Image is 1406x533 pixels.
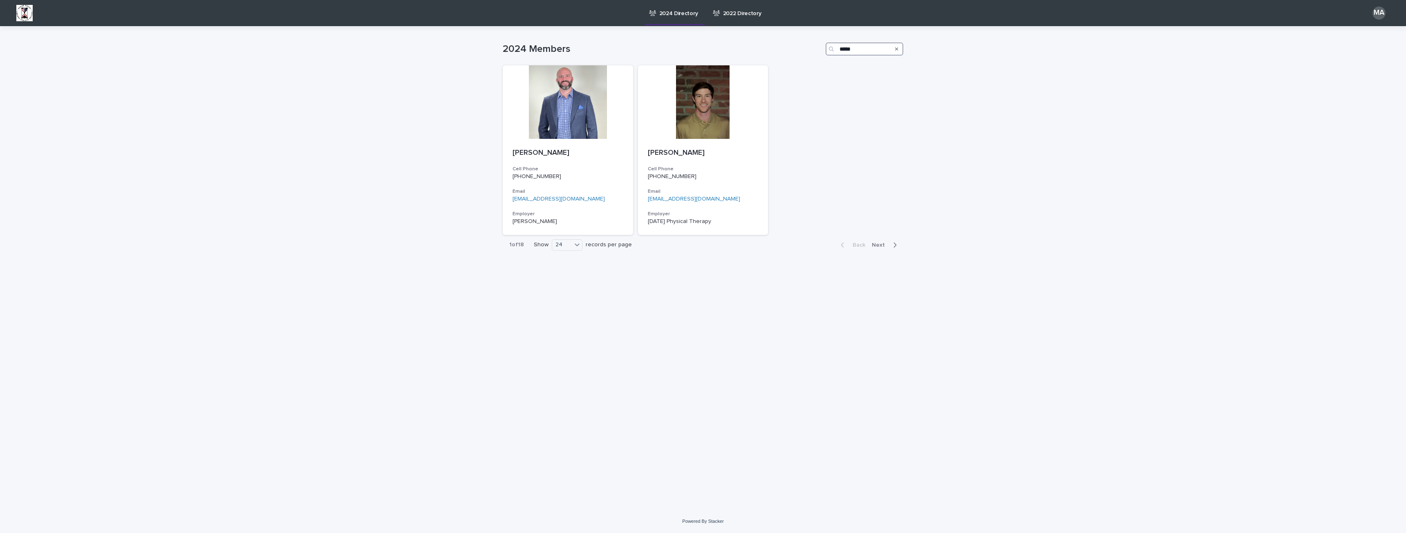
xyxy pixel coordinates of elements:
[513,218,623,225] p: [PERSON_NAME]
[834,241,869,249] button: Back
[648,166,759,172] h3: Cell Phone
[513,211,623,217] h3: Employer
[503,43,822,55] h1: 2024 Members
[648,196,740,202] a: [EMAIL_ADDRESS][DOMAIN_NAME]
[16,5,33,21] img: BsxibNoaTPe9uU9VL587
[682,519,723,524] a: Powered By Stacker
[503,65,633,235] a: [PERSON_NAME]Cell Phone[PHONE_NUMBER]Email[EMAIL_ADDRESS][DOMAIN_NAME]Employer[PERSON_NAME]
[513,149,623,158] p: [PERSON_NAME]
[848,242,865,248] span: Back
[648,149,759,158] p: [PERSON_NAME]
[648,218,759,225] p: [DATE] Physical Therapy
[826,42,903,56] input: Search
[503,235,531,255] p: 1 of 18
[513,166,623,172] h3: Cell Phone
[513,188,623,195] h3: Email
[534,241,549,248] p: Show
[552,241,572,249] div: 24
[869,241,903,249] button: Next
[1372,7,1386,20] div: MA
[648,188,759,195] h3: Email
[648,211,759,217] h3: Employer
[872,242,890,248] span: Next
[586,241,632,248] p: records per page
[638,65,768,235] a: [PERSON_NAME]Cell Phone[PHONE_NUMBER]Email[EMAIL_ADDRESS][DOMAIN_NAME]Employer[DATE] Physical The...
[513,196,605,202] a: [EMAIL_ADDRESS][DOMAIN_NAME]
[513,174,561,179] a: [PHONE_NUMBER]
[648,174,696,179] a: [PHONE_NUMBER]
